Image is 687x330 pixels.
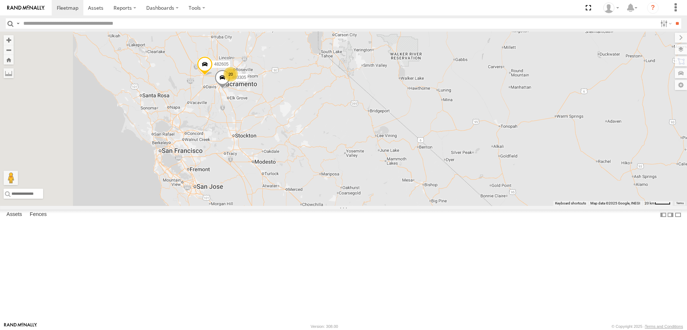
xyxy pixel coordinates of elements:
label: Measure [4,68,14,78]
label: Search Filter Options [658,18,673,29]
label: Hide Summary Table [674,209,682,220]
label: Fences [26,210,50,220]
button: Keyboard shortcuts [555,201,586,206]
img: rand-logo.svg [7,5,45,10]
button: Zoom Home [4,55,14,65]
div: Version: 308.00 [311,324,338,329]
span: 482605 [214,62,229,67]
a: Terms (opens in new tab) [676,202,684,205]
div: Jeff Mayes [601,3,622,13]
i: ? [647,2,659,14]
span: 20 km [645,201,655,205]
span: 483305 [232,75,246,80]
div: 20 [223,67,238,81]
button: Map Scale: 20 km per 40 pixels [642,201,673,206]
label: Assets [3,210,26,220]
label: Search Query [15,18,21,29]
label: Dock Summary Table to the Left [660,209,667,220]
button: Zoom in [4,35,14,45]
a: Terms and Conditions [645,324,683,329]
a: Visit our Website [4,323,37,330]
label: Dock Summary Table to the Right [667,209,674,220]
div: © Copyright 2025 - [612,324,683,329]
button: Drag Pegman onto the map to open Street View [4,171,18,185]
label: Map Settings [675,80,687,90]
button: Zoom out [4,45,14,55]
span: Map data ©2025 Google, INEGI [590,201,640,205]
